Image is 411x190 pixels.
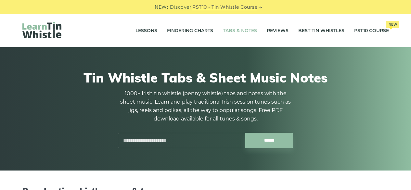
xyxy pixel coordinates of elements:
[386,21,399,28] span: New
[267,23,289,39] a: Reviews
[135,23,157,39] a: Lessons
[223,23,257,39] a: Tabs & Notes
[22,22,61,38] img: LearnTinWhistle.com
[167,23,213,39] a: Fingering Charts
[298,23,344,39] a: Best Tin Whistles
[354,23,389,39] a: PST10 CourseNew
[118,89,293,123] p: 1000+ Irish tin whistle (penny whistle) tabs and notes with the sheet music. Learn and play tradi...
[22,70,389,85] h1: Tin Whistle Tabs & Sheet Music Notes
